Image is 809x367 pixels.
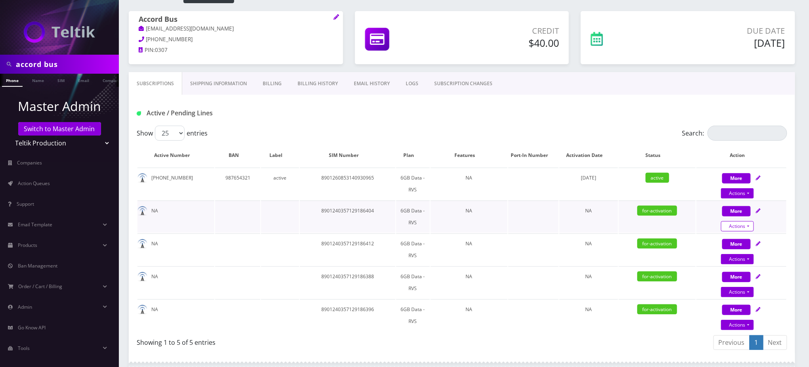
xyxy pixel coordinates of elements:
[585,240,592,247] span: NA
[155,126,185,141] select: Showentries
[722,206,751,216] button: More
[722,272,751,282] button: More
[398,72,426,95] a: LOGS
[431,144,508,167] th: Features: activate to sort column ascending
[137,111,141,116] img: Active / Pending Lines
[585,306,592,313] span: NA
[660,37,785,49] h5: [DATE]
[129,72,182,95] a: Subscriptions
[137,239,147,249] img: default.png
[763,335,787,350] a: Next
[53,74,69,86] a: SIM
[300,168,395,200] td: 8901260853140930965
[139,25,234,33] a: [EMAIL_ADDRESS][DOMAIN_NAME]
[155,46,168,54] span: 0307
[431,201,508,233] td: NA
[431,266,508,298] td: NA
[708,126,787,141] input: Search:
[137,126,208,141] label: Show entries
[18,180,50,187] span: Action Queues
[396,233,430,266] td: 6GB Data - RVS
[646,173,669,183] span: active
[290,72,346,95] a: Billing History
[431,168,508,200] td: NA
[146,36,193,43] span: [PHONE_NUMBER]
[682,126,787,141] label: Search:
[137,299,214,331] td: NA
[18,262,57,269] span: Ban Management
[431,233,508,266] td: NA
[99,74,125,86] a: Company
[451,37,559,49] h5: $40.00
[24,21,95,43] img: Teltik Production
[721,188,754,199] a: Actions
[137,173,147,183] img: default.png
[714,335,750,350] a: Previous
[508,144,559,167] th: Port-In Number: activate to sort column ascending
[637,304,677,314] span: for-activation
[581,174,596,181] span: [DATE]
[137,266,214,298] td: NA
[396,168,430,200] td: 6GB Data - RVS
[137,109,345,117] h1: Active / Pending Lines
[137,335,456,347] div: Showing 1 to 5 of 5 entries
[696,144,786,167] th: Action: activate to sort column ascending
[18,324,46,331] span: Go Know API
[137,272,147,282] img: default.png
[396,144,430,167] th: Plan: activate to sort column ascending
[559,144,618,167] th: Activation Date: activate to sort column ascending
[137,233,214,266] td: NA
[721,254,754,264] a: Actions
[722,305,751,315] button: More
[431,299,508,331] td: NA
[16,57,117,72] input: Search in Company
[300,266,395,298] td: 8901240357129186388
[660,25,785,37] p: Due Date
[137,144,214,167] th: Active Number: activate to sort column ascending
[19,283,63,290] span: Order / Cart / Billing
[300,233,395,266] td: 8901240357129186412
[17,159,42,166] span: Companies
[637,239,677,248] span: for-activation
[18,122,101,136] a: Switch to Master Admin
[255,72,290,95] a: Billing
[426,72,500,95] a: SUBSCRIPTION CHANGES
[346,72,398,95] a: EMAIL HISTORY
[721,287,754,297] a: Actions
[637,271,677,281] span: for-activation
[28,74,48,86] a: Name
[396,266,430,298] td: 6GB Data - RVS
[18,304,32,310] span: Admin
[18,345,30,352] span: Tools
[300,201,395,233] td: 8901240357129186404
[721,320,754,330] a: Actions
[261,168,299,200] td: active
[137,305,147,315] img: default.png
[619,144,696,167] th: Status: activate to sort column ascending
[585,207,592,214] span: NA
[139,15,333,25] h1: Accord Bus
[215,144,260,167] th: BAN: activate to sort column ascending
[750,335,763,350] a: 1
[215,168,260,200] td: 987654321
[182,72,255,95] a: Shipping Information
[74,74,93,86] a: Email
[18,221,52,228] span: Email Template
[722,239,751,249] button: More
[137,168,214,200] td: [PHONE_NUMBER]
[137,201,214,233] td: NA
[396,201,430,233] td: 6GB Data - RVS
[722,173,751,183] button: More
[637,206,677,216] span: for-activation
[300,299,395,331] td: 8901240357129186396
[18,242,37,248] span: Products
[17,201,34,207] span: Support
[2,74,23,87] a: Phone
[261,144,299,167] th: Label: activate to sort column ascending
[585,273,592,280] span: NA
[139,46,155,54] a: PIN:
[451,25,559,37] p: Credit
[396,299,430,331] td: 6GB Data - RVS
[721,221,754,231] a: Actions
